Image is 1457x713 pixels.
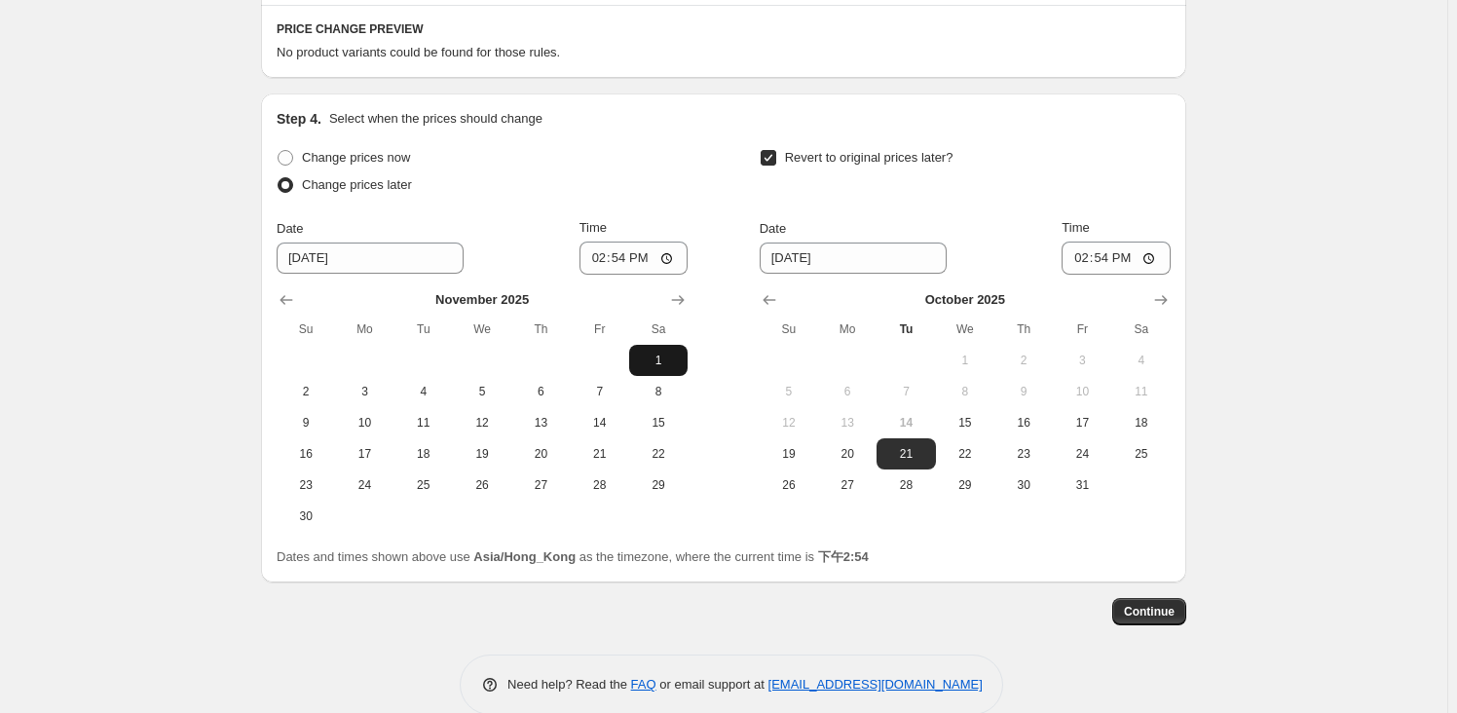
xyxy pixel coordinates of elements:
[826,415,869,431] span: 13
[656,677,768,692] span: or email support at
[277,407,335,438] button: Sunday November 9 2025
[767,321,810,337] span: Su
[394,407,453,438] button: Tuesday November 11 2025
[936,314,994,345] th: Wednesday
[453,376,511,407] button: Wednesday November 5 2025
[637,384,680,399] span: 8
[1062,220,1089,235] span: Time
[302,177,412,192] span: Change prices later
[284,508,327,524] span: 30
[631,677,656,692] a: FAQ
[343,415,386,431] span: 10
[637,321,680,337] span: Sa
[335,407,393,438] button: Monday November 10 2025
[571,438,629,469] button: Friday November 21 2025
[335,376,393,407] button: Monday November 3 2025
[343,477,386,493] span: 24
[473,549,576,564] b: Asia/Hong_Kong
[579,321,621,337] span: Fr
[936,345,994,376] button: Wednesday October 1 2025
[936,469,994,501] button: Wednesday October 29 2025
[402,477,445,493] span: 25
[1112,407,1171,438] button: Saturday October 18 2025
[519,446,562,462] span: 20
[760,221,786,236] span: Date
[884,384,927,399] span: 7
[277,549,869,564] span: Dates and times shown above use as the timezone, where the current time is
[1124,604,1175,619] span: Continue
[1147,286,1175,314] button: Show next month, November 2025
[579,384,621,399] span: 7
[767,384,810,399] span: 5
[329,109,542,129] p: Select when the prices should change
[1002,353,1045,368] span: 2
[818,376,877,407] button: Monday October 6 2025
[507,677,631,692] span: Need help? Read the
[877,407,935,438] button: Today Tuesday October 14 2025
[519,415,562,431] span: 13
[453,314,511,345] th: Wednesday
[826,477,869,493] span: 27
[826,384,869,399] span: 6
[760,376,818,407] button: Sunday October 5 2025
[884,446,927,462] span: 21
[579,220,607,235] span: Time
[511,438,570,469] button: Thursday November 20 2025
[1120,446,1163,462] span: 25
[1061,446,1103,462] span: 24
[277,243,464,274] input: 10/14/2025
[629,376,688,407] button: Saturday November 8 2025
[994,345,1053,376] button: Thursday October 2 2025
[818,314,877,345] th: Monday
[629,469,688,501] button: Saturday November 29 2025
[994,469,1053,501] button: Thursday October 30 2025
[461,415,504,431] span: 12
[637,353,680,368] span: 1
[394,469,453,501] button: Tuesday November 25 2025
[1053,407,1111,438] button: Friday October 17 2025
[944,446,987,462] span: 22
[664,286,691,314] button: Show next month, December 2025
[277,314,335,345] th: Sunday
[394,376,453,407] button: Tuesday November 4 2025
[511,376,570,407] button: Thursday November 6 2025
[571,469,629,501] button: Friday November 28 2025
[936,407,994,438] button: Wednesday October 15 2025
[571,314,629,345] th: Friday
[1002,477,1045,493] span: 30
[944,384,987,399] span: 8
[768,677,983,692] a: [EMAIL_ADDRESS][DOMAIN_NAME]
[579,242,689,275] input: 12:00
[519,477,562,493] span: 27
[402,415,445,431] span: 11
[1120,321,1163,337] span: Sa
[1120,353,1163,368] span: 4
[1112,598,1186,625] button: Continue
[1061,321,1103,337] span: Fr
[1053,469,1111,501] button: Friday October 31 2025
[629,345,688,376] button: Saturday November 1 2025
[877,314,935,345] th: Tuesday
[994,407,1053,438] button: Thursday October 16 2025
[637,446,680,462] span: 22
[1053,376,1111,407] button: Friday October 10 2025
[826,321,869,337] span: Mo
[302,150,410,165] span: Change prices now
[273,286,300,314] button: Show previous month, October 2025
[1112,314,1171,345] th: Saturday
[402,384,445,399] span: 4
[335,438,393,469] button: Monday November 17 2025
[1053,314,1111,345] th: Friday
[461,446,504,462] span: 19
[629,314,688,345] th: Saturday
[877,469,935,501] button: Tuesday October 28 2025
[579,415,621,431] span: 14
[785,150,953,165] span: Revert to original prices later?
[877,438,935,469] button: Tuesday October 21 2025
[453,438,511,469] button: Wednesday November 19 2025
[767,477,810,493] span: 26
[579,446,621,462] span: 21
[826,446,869,462] span: 20
[760,469,818,501] button: Sunday October 26 2025
[277,45,560,59] span: No product variants could be found for those rules.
